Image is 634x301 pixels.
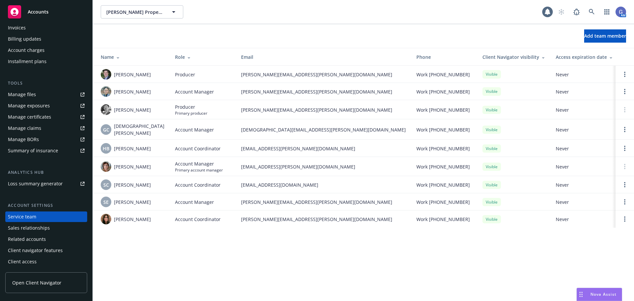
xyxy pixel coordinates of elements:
[416,216,470,223] span: Work [PHONE_NUMBER]
[416,126,470,133] span: Work [PHONE_NUMBER]
[482,106,501,114] div: Visible
[482,126,501,134] div: Visible
[590,291,616,297] span: Nova Assist
[175,54,230,60] div: Role
[175,126,214,133] span: Account Manager
[556,199,618,206] span: Never
[556,181,618,188] span: Never
[570,5,583,19] a: Report a Bug
[241,126,406,133] span: [DEMOGRAPHIC_DATA][EMAIL_ADDRESS][PERSON_NAME][DOMAIN_NAME]
[5,202,87,209] div: Account settings
[416,163,470,170] span: Work [PHONE_NUMBER]
[5,211,87,222] a: Service team
[5,80,87,87] div: Tools
[482,198,501,206] div: Visible
[577,288,585,301] div: Drag to move
[175,216,221,223] span: Account Coordinator
[577,288,622,301] button: Nova Assist
[8,223,50,233] div: Sales relationships
[114,199,151,206] span: [PERSON_NAME]
[5,234,87,245] a: Related accounts
[101,54,164,60] div: Name
[616,7,626,17] img: photo
[8,234,46,245] div: Related accounts
[241,145,406,152] span: [EMAIL_ADDRESS][PERSON_NAME][DOMAIN_NAME]
[482,144,501,153] div: Visible
[175,181,221,188] span: Account Coordinator
[5,178,87,189] a: Loss summary generator
[114,181,151,188] span: [PERSON_NAME]
[114,163,151,170] span: [PERSON_NAME]
[8,211,36,222] div: Service team
[8,45,45,56] div: Account charges
[600,5,614,19] a: Switch app
[5,123,87,133] a: Manage claims
[175,88,214,95] span: Account Manager
[8,56,47,67] div: Installment plans
[556,88,618,95] span: Never
[101,86,111,97] img: photo
[175,199,214,206] span: Account Manager
[114,106,151,113] span: [PERSON_NAME]
[103,145,109,152] span: HB
[621,181,629,189] a: Open options
[584,33,626,39] span: Add team member
[114,216,151,223] span: [PERSON_NAME]
[8,22,26,33] div: Invoices
[241,106,406,113] span: [PERSON_NAME][EMAIL_ADDRESS][PERSON_NAME][DOMAIN_NAME]
[482,54,545,60] div: Client Navigator visibility
[482,87,501,95] div: Visible
[241,54,406,60] div: Email
[241,199,406,206] span: [PERSON_NAME][EMAIL_ADDRESS][PERSON_NAME][DOMAIN_NAME]
[8,100,50,111] div: Manage exposures
[555,5,568,19] a: Start snowing
[101,5,183,19] button: [PERSON_NAME] Property Ventures, LLC
[5,34,87,44] a: Billing updates
[8,145,58,156] div: Summary of insurance
[482,70,501,78] div: Visible
[5,45,87,56] a: Account charges
[556,126,618,133] span: Never
[585,5,598,19] a: Search
[241,181,406,188] span: [EMAIL_ADDRESS][DOMAIN_NAME]
[8,89,36,100] div: Manage files
[416,88,470,95] span: Work [PHONE_NUMBER]
[416,199,470,206] span: Work [PHONE_NUMBER]
[556,71,618,78] span: Never
[12,279,61,286] span: Open Client Navigator
[416,106,470,113] span: Work [PHONE_NUMBER]
[621,215,629,223] a: Open options
[106,9,163,16] span: [PERSON_NAME] Property Ventures, LLC
[8,112,51,122] div: Manage certificates
[28,9,49,15] span: Accounts
[482,215,501,223] div: Visible
[482,181,501,189] div: Visible
[103,126,109,133] span: GC
[175,71,195,78] span: Producer
[241,88,406,95] span: [PERSON_NAME][EMAIL_ADDRESS][PERSON_NAME][DOMAIN_NAME]
[5,112,87,122] a: Manage certificates
[175,145,221,152] span: Account Coordinator
[8,245,63,256] div: Client navigator features
[5,3,87,21] a: Accounts
[556,145,618,152] span: Never
[101,214,111,224] img: photo
[8,178,63,189] div: Loss summary generator
[241,163,406,170] span: [EMAIL_ADDRESS][PERSON_NAME][DOMAIN_NAME]
[416,181,470,188] span: Work [PHONE_NUMBER]
[103,181,109,188] span: SC
[8,123,41,133] div: Manage claims
[101,104,111,115] img: photo
[101,161,111,172] img: photo
[5,56,87,67] a: Installment plans
[621,70,629,78] a: Open options
[621,198,629,206] a: Open options
[584,29,626,43] button: Add team member
[621,88,629,95] a: Open options
[556,54,618,60] div: Access expiration date
[5,169,87,176] div: Analytics hub
[556,106,618,113] span: Never
[175,103,207,110] span: Producer
[416,145,470,152] span: Work [PHONE_NUMBER]
[482,163,501,171] div: Visible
